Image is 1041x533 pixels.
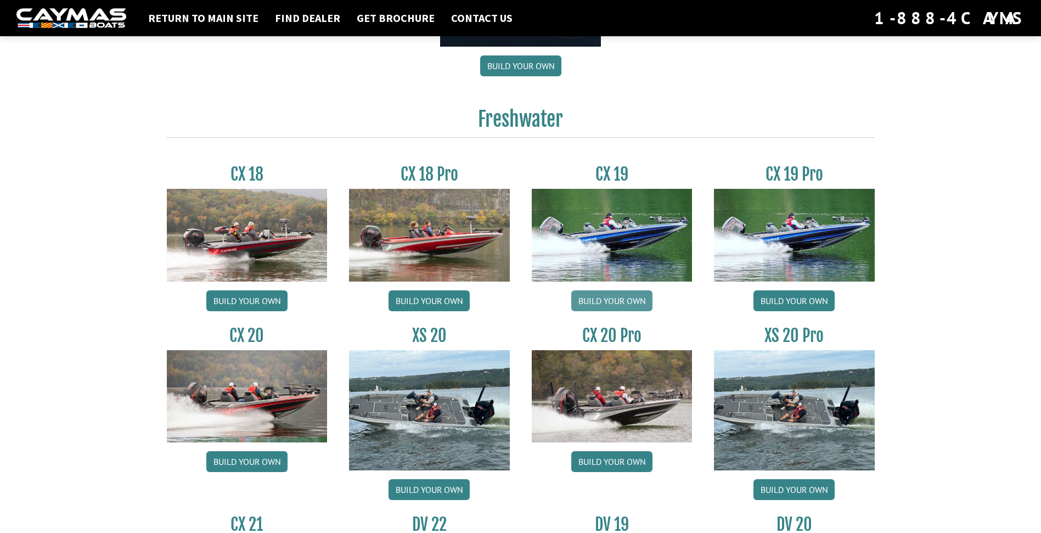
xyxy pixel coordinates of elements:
h3: XS 20 Pro [714,326,875,346]
img: XS_20_resized.jpg [714,350,875,470]
h2: Freshwater [167,107,875,138]
a: Build your own [753,290,835,311]
a: Build your own [571,290,652,311]
div: 1-888-4CAYMAS [874,6,1025,30]
a: Get Brochure [351,11,440,25]
a: Return to main site [143,11,264,25]
img: CX19_thumbnail.jpg [714,189,875,281]
h3: CX 19 [532,164,693,184]
a: Build your own [753,479,835,500]
a: Find Dealer [269,11,346,25]
a: Contact Us [446,11,518,25]
h3: XS 20 [349,326,510,346]
a: Build your own [571,451,652,472]
img: CX-20Pro_thumbnail.jpg [532,350,693,442]
h3: CX 18 [167,164,328,184]
a: Build your own [480,55,561,76]
h3: CX 18 Pro [349,164,510,184]
h3: CX 19 Pro [714,164,875,184]
img: CX-18SS_thumbnail.jpg [349,189,510,281]
img: white-logo-c9c8dbefe5ff5ceceb0f0178aa75bf4bb51f6bca0971e226c86eb53dfe498488.png [16,8,126,29]
img: CX-20_thumbnail.jpg [167,350,328,442]
img: CX-18S_thumbnail.jpg [167,189,328,281]
h3: CX 20 [167,326,328,346]
img: CX19_thumbnail.jpg [532,189,693,281]
a: Build your own [389,290,470,311]
a: Build your own [206,451,288,472]
a: Build your own [206,290,288,311]
a: Build your own [389,479,470,500]
img: XS_20_resized.jpg [349,350,510,470]
h3: CX 20 Pro [532,326,693,346]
